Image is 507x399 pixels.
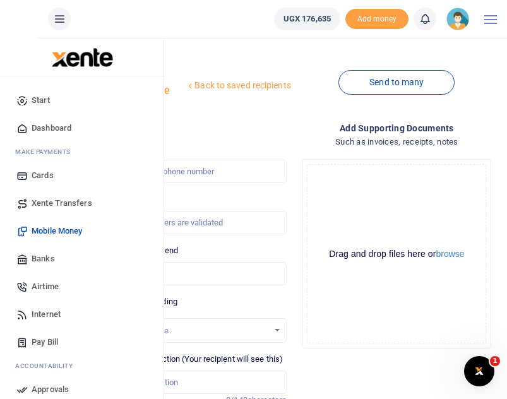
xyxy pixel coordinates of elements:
[52,48,113,67] img: logo-large
[436,249,464,258] button: browse
[10,142,153,162] li: M
[10,217,153,245] a: Mobile Money
[10,301,153,328] a: Internet
[446,8,474,30] a: profile-user
[32,225,82,237] span: Mobile Money
[86,371,287,395] input: Enter extra information
[86,262,287,286] input: UGX
[10,273,153,301] a: Airtime
[345,9,409,30] span: Add money
[86,353,283,366] label: Memo for this transaction (Your recipient will see this)
[345,13,409,23] a: Add money
[32,169,54,182] span: Cards
[10,328,153,356] a: Pay Bill
[10,189,153,217] a: Xente Transfers
[86,160,287,184] input: Enter phone number
[185,74,292,97] a: Back to saved recipients
[345,9,409,30] li: Toup your wallet
[302,159,491,348] div: File Uploader
[32,336,58,348] span: Pay Bill
[21,148,71,155] span: ake Payments
[32,94,50,107] span: Start
[51,52,113,61] a: logo-small logo-large logo-large
[10,245,153,273] a: Banks
[446,8,469,30] img: profile-user
[307,248,486,260] div: Drag and drop files here or
[10,356,153,376] li: Ac
[10,86,153,114] a: Start
[32,253,55,265] span: Banks
[32,122,71,134] span: Dashboard
[274,8,340,30] a: UGX 176,635
[32,197,92,210] span: Xente Transfers
[297,135,497,149] h4: Such as invoices, receipts, notes
[10,162,153,189] a: Cards
[338,70,455,95] a: Send to many
[25,362,73,369] span: countability
[86,211,287,235] input: MTN & Airtel numbers are validated
[32,280,59,293] span: Airtime
[490,356,500,366] span: 1
[96,325,268,337] div: No options available.
[297,121,497,135] h4: Add supporting Documents
[464,356,494,386] iframe: Intercom live chat
[32,308,61,321] span: Internet
[32,383,69,396] span: Approvals
[10,114,153,142] a: Dashboard
[283,13,331,25] span: UGX 176,635
[269,8,345,30] li: Wallet ballance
